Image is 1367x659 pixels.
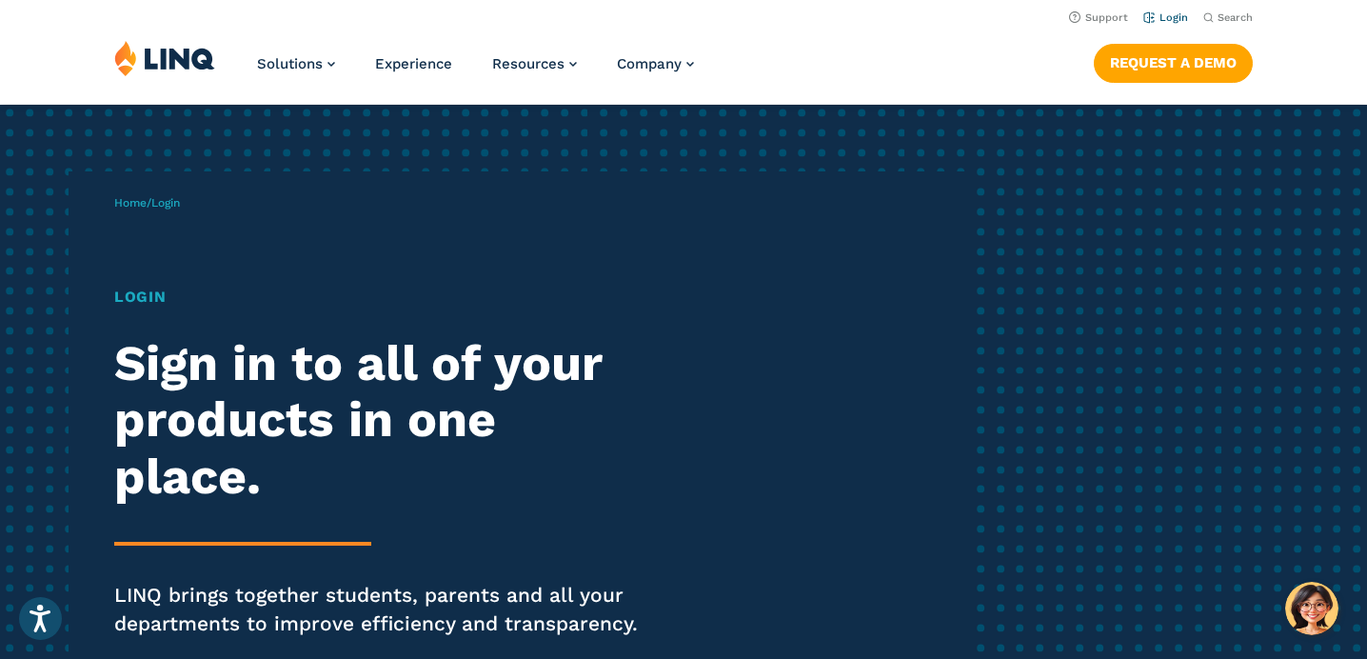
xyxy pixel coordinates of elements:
img: LINQ | K‑12 Software [114,40,215,76]
nav: Primary Navigation [257,40,694,103]
p: LINQ brings together students, parents and all your departments to improve efficiency and transpa... [114,582,641,639]
a: Home [114,196,147,210]
a: Resources [492,55,577,72]
a: Login [1143,11,1188,24]
a: Company [617,55,694,72]
a: Solutions [257,55,335,72]
a: Support [1069,11,1128,24]
h1: Login [114,286,641,309]
button: Open Search Bar [1203,10,1253,25]
span: Resources [492,55,565,72]
span: Company [617,55,682,72]
h2: Sign in to all of your products in one place. [114,335,641,506]
a: Experience [375,55,452,72]
nav: Button Navigation [1094,40,1253,82]
span: Solutions [257,55,323,72]
span: Search [1218,11,1253,24]
span: / [114,196,180,210]
button: Hello, have a question? Let’s chat. [1285,582,1338,635]
a: Request a Demo [1094,44,1253,82]
span: Login [151,196,180,210]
